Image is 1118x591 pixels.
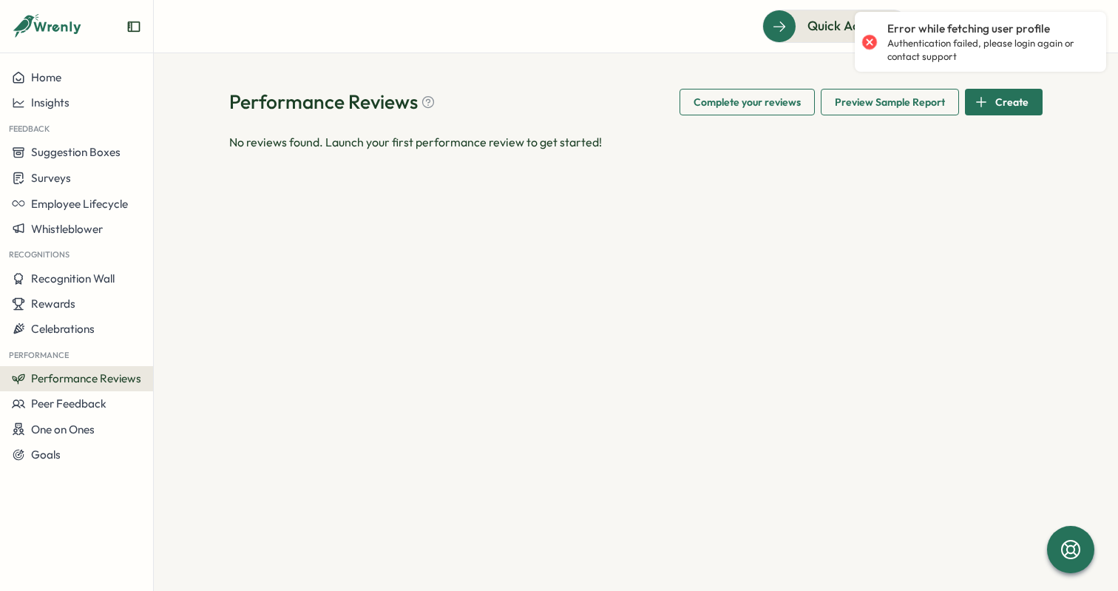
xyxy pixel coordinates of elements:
h1: Performance Reviews [229,89,436,115]
span: Surveys [31,171,71,185]
span: Suggestion Boxes [31,145,121,159]
span: Complete your reviews [694,90,801,115]
button: Complete your reviews [680,89,815,115]
span: Create [995,90,1029,115]
span: One on Ones [31,422,95,436]
span: Preview Sample Report [835,90,945,115]
span: Quick Actions [807,16,888,36]
span: Peer Feedback [31,396,106,411]
span: Performance Reviews [31,371,141,385]
span: Insights [31,95,70,109]
button: Preview Sample Report [821,89,959,115]
span: Whistleblower [31,222,103,236]
span: Employee Lifecycle [31,197,128,211]
button: Quick Actions [762,10,909,42]
span: Home [31,70,61,84]
p: Error while fetching user profile [887,21,1091,37]
span: Recognition Wall [31,271,115,286]
p: Authentication failed, please login again or contact support [887,37,1091,63]
span: Goals [31,448,61,462]
span: Rewards [31,297,75,311]
span: Celebrations [31,322,95,336]
button: Create [965,89,1043,115]
p: No reviews found. Launch your first performance review to get started! [229,133,602,152]
button: Expand sidebar [126,19,141,34]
